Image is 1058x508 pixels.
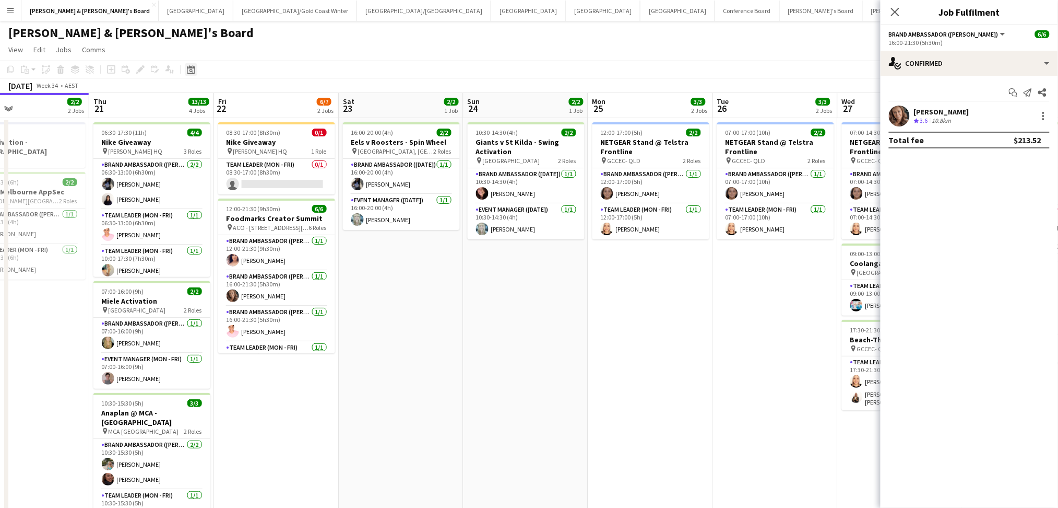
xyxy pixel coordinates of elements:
div: Total fee [889,135,924,145]
button: [GEOGRAPHIC_DATA]/Gold Coast Winter [233,1,357,21]
button: [PERSON_NAME] & [PERSON_NAME]'s Board [21,1,159,21]
span: 6/6 [1035,30,1050,38]
button: [GEOGRAPHIC_DATA]/[GEOGRAPHIC_DATA] [357,1,491,21]
button: [PERSON_NAME] & [PERSON_NAME]'s Board [863,1,996,21]
div: 16:00-21:30 (5h30m) [889,39,1050,47]
span: Brand Ambassador (Mon - Fri) [889,30,998,38]
button: [GEOGRAPHIC_DATA] [491,1,566,21]
button: Brand Ambassador ([PERSON_NAME]) [889,30,1007,38]
button: [GEOGRAPHIC_DATA] [159,1,233,21]
div: [PERSON_NAME] [914,107,969,117]
button: [GEOGRAPHIC_DATA] [566,1,640,21]
button: [GEOGRAPHIC_DATA] [640,1,715,21]
div: Confirmed [881,51,1058,76]
h3: Job Fulfilment [881,5,1058,19]
button: Conference Board [715,1,780,21]
div: 10.8km [930,117,954,125]
button: [PERSON_NAME]'s Board [780,1,863,21]
span: 3.6 [920,117,928,124]
div: $213.52 [1014,135,1041,145]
